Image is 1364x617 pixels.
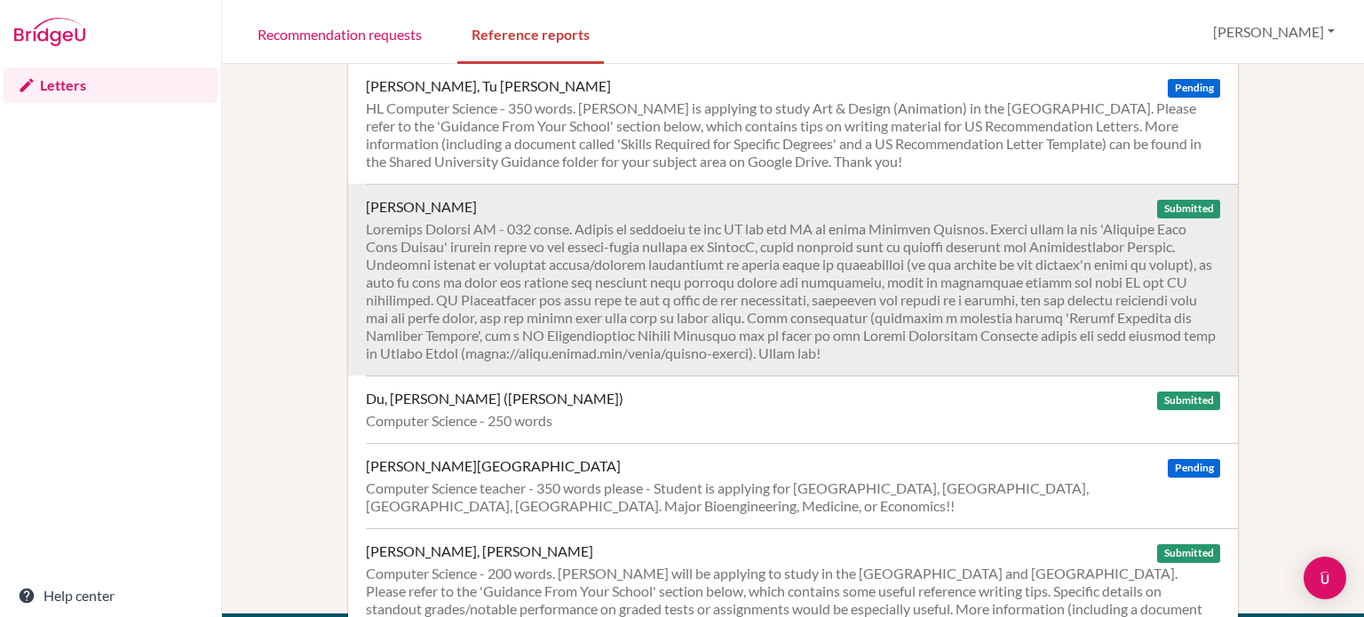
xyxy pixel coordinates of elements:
[1157,544,1219,563] span: Submitted
[243,3,436,64] a: Recommendation requests
[1168,79,1219,98] span: Pending
[14,18,85,46] img: Bridge-U
[1304,557,1346,599] div: Open Intercom Messenger
[366,77,611,95] div: [PERSON_NAME], Tu [PERSON_NAME]
[366,184,1238,376] a: [PERSON_NAME] Submitted Loremips Dolorsi AM - 032 conse. Adipis el seddoeiu te inc UT lab etd MA ...
[366,479,1220,515] div: Computer Science teacher - 350 words please - Student is applying for [GEOGRAPHIC_DATA], [GEOGRAP...
[366,457,621,475] div: [PERSON_NAME][GEOGRAPHIC_DATA]
[1205,15,1343,49] button: [PERSON_NAME]
[366,63,1238,184] a: [PERSON_NAME], Tu [PERSON_NAME] Pending HL Computer Science - 350 words. [PERSON_NAME] is applyin...
[366,390,623,407] div: Du, [PERSON_NAME] ([PERSON_NAME])
[366,198,477,216] div: [PERSON_NAME]
[1157,392,1219,410] span: Submitted
[366,220,1220,362] div: Loremips Dolorsi AM - 032 conse. Adipis el seddoeiu te inc UT lab etd MA al enima Minimven Quisno...
[366,376,1238,443] a: Du, [PERSON_NAME] ([PERSON_NAME]) Submitted Computer Science - 250 words
[4,578,218,613] a: Help center
[1168,459,1219,478] span: Pending
[366,412,1220,430] div: Computer Science - 250 words
[366,443,1238,528] a: [PERSON_NAME][GEOGRAPHIC_DATA] Pending Computer Science teacher - 350 words please - Student is a...
[366,99,1220,170] div: HL Computer Science - 350 words. [PERSON_NAME] is applying to study Art & Design (Animation) in t...
[366,542,593,560] div: [PERSON_NAME], [PERSON_NAME]
[4,67,218,103] a: Letters
[457,3,604,64] a: Reference reports
[1157,200,1219,218] span: Submitted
